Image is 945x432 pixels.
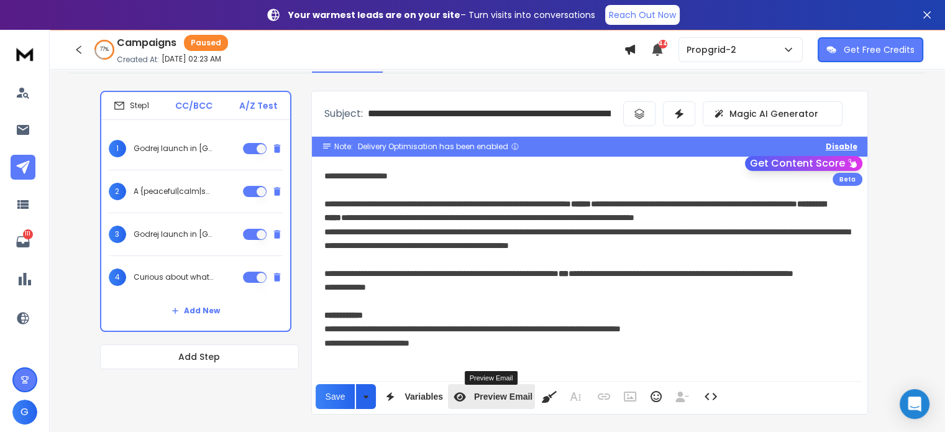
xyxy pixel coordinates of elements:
[117,35,176,50] h1: Campaigns
[472,392,535,402] span: Preview Email
[378,384,445,409] button: Variables
[23,229,33,239] p: 111
[11,229,35,254] a: 111
[609,9,676,21] p: Reach Out Now
[324,106,363,121] p: Subject:
[448,384,535,409] button: Preview Email
[316,384,355,409] button: Save
[745,156,862,171] button: Get Content Score
[699,384,723,409] button: Code View
[134,272,213,282] p: Curious about what’s next from [GEOGRAPHIC_DATA] in [GEOGRAPHIC_DATA]? {{firstName}} ji
[670,384,694,409] button: Insert Unsubscribe Link
[288,9,460,21] strong: Your warmest leads are on your site
[100,46,109,53] p: 77 %
[239,99,278,112] p: A/Z Test
[12,400,37,425] button: G
[175,99,212,112] p: CC/BCC
[703,101,842,126] button: Magic AI Generator
[162,54,221,64] p: [DATE] 02:23 AM
[592,384,616,409] button: Insert Link (Ctrl+K)
[114,100,149,111] div: Step 1
[109,269,126,286] span: 4
[818,37,923,62] button: Get Free Credits
[687,44,741,56] p: Propgrid-2
[618,384,642,409] button: Insert Image (Ctrl+P)
[358,142,519,152] div: Delivery Optimisation has been enabled
[644,384,668,409] button: Emoticons
[537,384,561,409] button: Clean HTML
[100,91,291,332] li: Step1CC/BCCA/Z Test1Godrej launch in [GEOGRAPHIC_DATA] —{want|would you like|interested} to take ...
[117,55,159,65] p: Created At:
[109,183,126,200] span: 2
[605,5,680,25] a: Reach Out Now
[564,384,587,409] button: More Text
[109,140,126,157] span: 1
[334,142,353,152] span: Note:
[109,226,126,243] span: 3
[288,9,595,21] p: – Turn visits into conversations
[465,371,518,385] div: Preview Email
[134,144,213,154] p: Godrej launch in [GEOGRAPHIC_DATA] —{want|would you like|interested} to take a look? {{firstName}...
[900,389,929,419] div: Open Intercom Messenger
[184,35,228,51] div: Paused
[659,40,667,48] span: 44
[729,108,818,120] p: Magic AI Generator
[826,142,857,152] button: Disable
[402,392,445,402] span: Variables
[134,186,213,196] p: A {peaceful|calm|serene} new location in [GEOGRAPHIC_DATA], {{firstName}} ji
[833,173,862,186] div: Beta
[844,44,915,56] p: Get Free Credits
[100,344,299,369] button: Add Step
[162,298,230,323] button: Add New
[134,229,213,239] p: Godrej launch in [GEOGRAPHIC_DATA] —{want|would you like|interested} to take a look? {{firstName}...
[12,42,37,65] img: logo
